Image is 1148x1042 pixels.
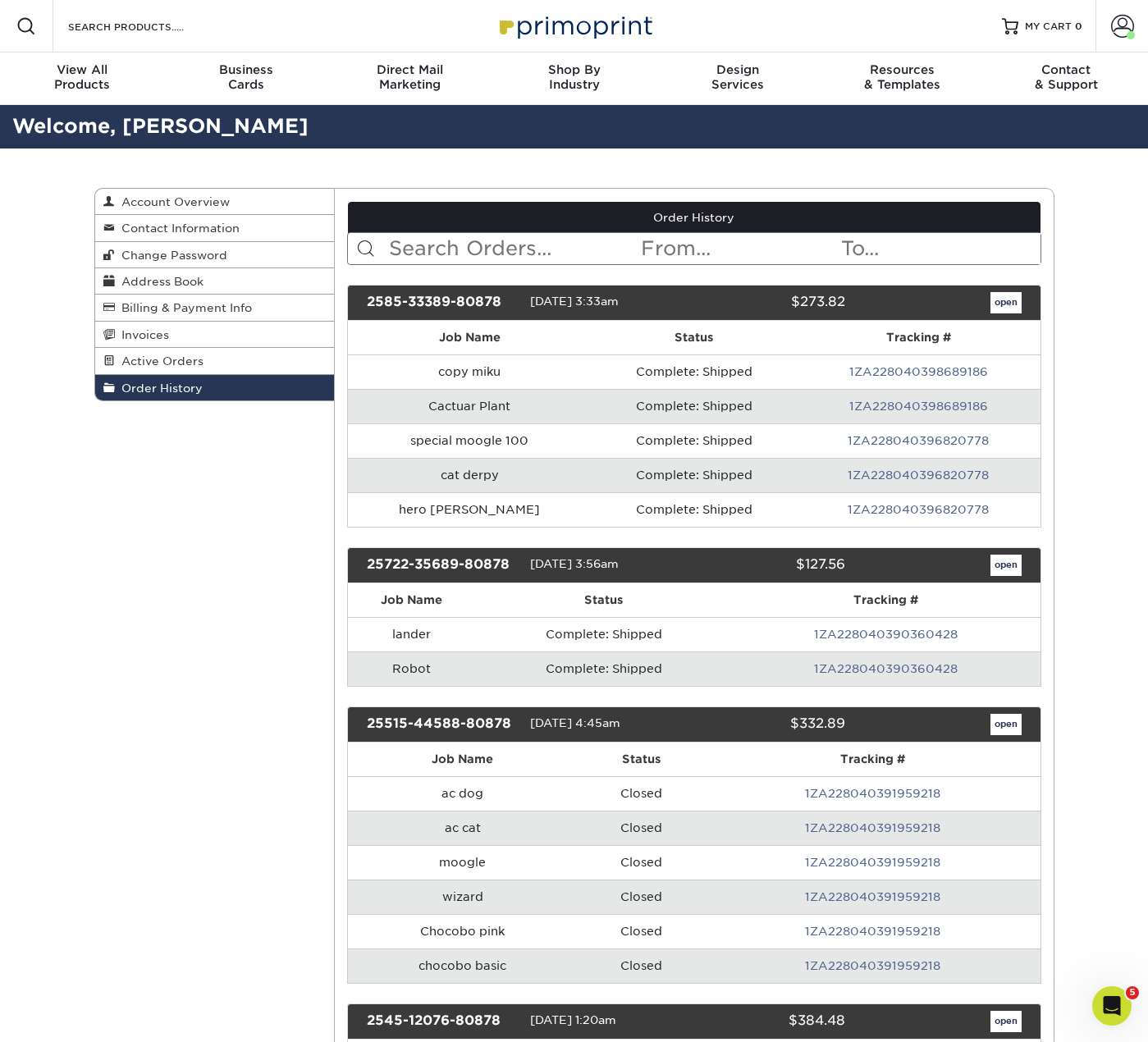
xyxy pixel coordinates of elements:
div: 2545-12076-80878 [354,1011,530,1032]
span: Design [656,62,820,77]
a: Active Orders [95,348,335,374]
td: Closed [578,880,706,914]
th: Tracking # [706,743,1040,776]
td: Closed [578,811,706,845]
div: $127.56 [682,555,858,576]
div: $332.89 [682,714,858,735]
td: Complete: Shipped [476,617,732,651]
td: Closed [578,776,706,811]
input: From... [639,233,839,264]
td: cat derpy [348,458,592,492]
span: Order History [115,382,203,395]
td: Complete: Shipped [592,458,797,492]
img: Primoprint [492,8,656,43]
iframe: Intercom live chat [1092,986,1132,1026]
div: 2585-33389-80878 [354,292,530,313]
div: & Templates [820,62,984,92]
a: 1ZA228040391959218 [805,959,940,972]
a: Direct MailMarketing [328,53,492,105]
th: Status [476,583,732,617]
a: 1ZA228040391959218 [805,925,940,938]
a: 1ZA228040390360428 [814,662,958,675]
span: Resources [820,62,984,77]
a: open [990,555,1022,576]
span: [DATE] 1:20am [530,1013,616,1026]
th: Status [592,321,797,354]
a: Contact& Support [984,53,1148,105]
span: Direct Mail [328,62,492,77]
td: Complete: Shipped [592,354,797,389]
a: 1ZA228040398689186 [849,400,988,413]
td: Closed [578,914,706,948]
div: Cards [164,62,328,92]
th: Status [578,743,706,776]
a: Account Overview [95,189,335,215]
a: BusinessCards [164,53,328,105]
span: Business [164,62,328,77]
a: Address Book [95,268,335,295]
th: Job Name [348,743,578,776]
input: Search Orders... [387,233,639,264]
a: open [990,292,1022,313]
span: Invoices [115,328,169,341]
a: Billing & Payment Info [95,295,335,321]
td: Closed [578,948,706,983]
a: Invoices [95,322,335,348]
span: Billing & Payment Info [115,301,252,314]
td: Cactuar Plant [348,389,592,423]
span: 5 [1126,986,1139,999]
a: Contact Information [95,215,335,241]
a: 1ZA228040396820778 [848,468,989,482]
span: Change Password [115,249,227,262]
a: 1ZA228040391959218 [805,890,940,903]
div: Services [656,62,820,92]
a: open [990,714,1022,735]
a: 1ZA228040396820778 [848,503,989,516]
th: Tracking # [732,583,1041,617]
div: $273.82 [682,292,858,313]
td: Complete: Shipped [592,423,797,458]
td: hero [PERSON_NAME] [348,492,592,527]
td: Complete: Shipped [592,492,797,527]
span: Contact Information [115,222,240,235]
td: moogle [348,845,578,880]
span: MY CART [1025,20,1072,34]
td: copy miku [348,354,592,389]
span: Account Overview [115,195,230,208]
td: ac dog [348,776,578,811]
a: 1ZA228040390360428 [814,628,958,641]
td: chocobo basic [348,948,578,983]
td: special moogle 100 [348,423,592,458]
th: Job Name [348,321,592,354]
span: [DATE] 4:45am [530,716,620,729]
input: SEARCH PRODUCTS..... [66,16,226,36]
a: Shop ByIndustry [492,53,656,105]
th: Job Name [348,583,476,617]
a: Change Password [95,242,335,268]
td: wizard [348,880,578,914]
td: Closed [578,845,706,880]
span: [DATE] 3:33am [530,295,619,308]
a: Resources& Templates [820,53,984,105]
span: Contact [984,62,1148,77]
a: 1ZA228040391959218 [805,787,940,800]
a: Order History [95,375,335,400]
th: Tracking # [797,321,1041,354]
span: Active Orders [115,354,204,368]
td: ac cat [348,811,578,845]
div: $384.48 [682,1011,858,1032]
a: 1ZA228040391959218 [805,856,940,869]
a: Order History [348,202,1041,233]
div: 25722-35689-80878 [354,555,530,576]
td: Complete: Shipped [592,389,797,423]
td: Complete: Shipped [476,651,732,686]
div: 25515-44588-80878 [354,714,530,735]
a: 1ZA228040396820778 [848,434,989,447]
span: [DATE] 3:56am [530,557,619,570]
td: Chocobo pink [348,914,578,948]
div: & Support [984,62,1148,92]
input: To... [839,233,1040,264]
a: 1ZA228040398689186 [849,365,988,378]
a: open [990,1011,1022,1032]
td: Robot [348,651,476,686]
